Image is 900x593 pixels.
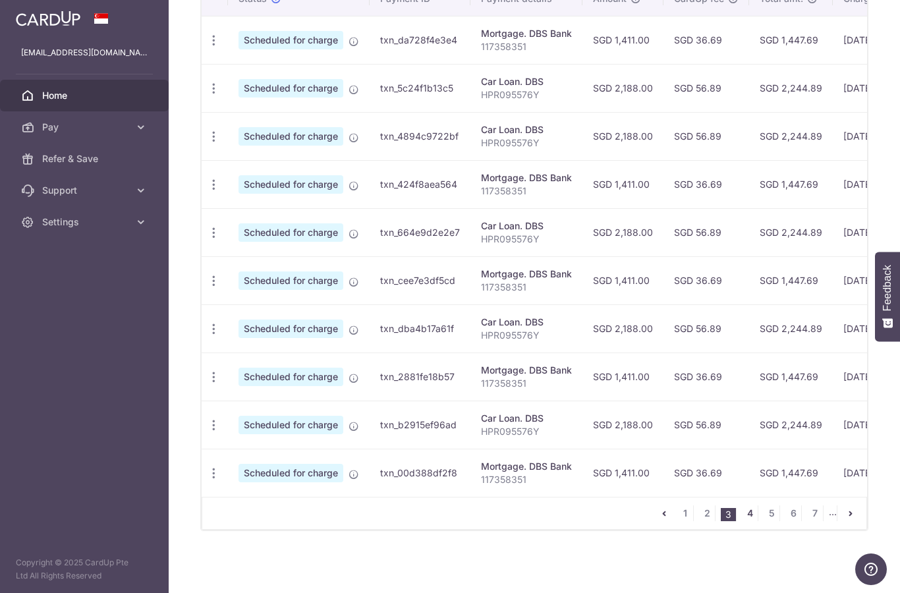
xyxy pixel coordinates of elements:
span: Scheduled for charge [239,271,343,290]
li: 3 [721,508,737,521]
a: 6 [785,505,801,521]
td: SGD 1,447.69 [749,353,833,401]
p: HPR095576Y [481,88,572,101]
td: SGD 1,447.69 [749,160,833,208]
td: txn_664e9d2e2e7 [370,208,470,256]
td: SGD 56.89 [663,401,749,449]
span: Scheduled for charge [239,223,343,242]
div: Mortgage. DBS Bank [481,364,572,377]
td: SGD 56.89 [663,208,749,256]
td: SGD 2,188.00 [582,401,663,449]
td: txn_dba4b17a61f [370,304,470,353]
img: CardUp [16,11,80,26]
span: Refer & Save [42,152,129,165]
a: 5 [764,505,779,521]
td: SGD 1,447.69 [749,16,833,64]
div: Mortgage. DBS Bank [481,171,572,184]
a: 1 [677,505,693,521]
td: txn_b2915ef96ad [370,401,470,449]
div: Car Loan. DBS [481,219,572,233]
td: txn_2881fe18b57 [370,353,470,401]
nav: pager [656,497,866,529]
p: HPR095576Y [481,425,572,438]
p: 117358351 [481,184,572,198]
td: SGD 2,188.00 [582,64,663,112]
span: Feedback [882,265,893,311]
span: Scheduled for charge [239,368,343,386]
div: Car Loan. DBS [481,75,572,88]
td: SGD 56.89 [663,304,749,353]
td: SGD 1,411.00 [582,256,663,304]
p: HPR095576Y [481,329,572,342]
iframe: Opens a widget where you can find more information [855,553,887,586]
span: Scheduled for charge [239,464,343,482]
td: SGD 1,411.00 [582,353,663,401]
p: 117358351 [481,40,572,53]
a: 7 [807,505,823,521]
td: txn_da728f4e3e4 [370,16,470,64]
div: Mortgage. DBS Bank [481,460,572,473]
div: Mortgage. DBS Bank [481,268,572,281]
td: SGD 56.89 [663,112,749,160]
td: txn_cee7e3df5cd [370,256,470,304]
div: Car Loan. DBS [481,412,572,425]
td: SGD 2,244.89 [749,64,833,112]
span: Scheduled for charge [239,31,343,49]
td: SGD 1,447.69 [749,449,833,497]
td: txn_424f8aea564 [370,160,470,208]
span: Scheduled for charge [239,127,343,146]
div: Car Loan. DBS [481,316,572,329]
td: SGD 56.89 [663,64,749,112]
td: SGD 36.69 [663,449,749,497]
td: txn_4894c9722bf [370,112,470,160]
td: SGD 36.69 [663,160,749,208]
span: Scheduled for charge [239,79,343,98]
div: Car Loan. DBS [481,123,572,136]
td: txn_5c24f1b13c5 [370,64,470,112]
span: Home [42,89,129,102]
button: Feedback - Show survey [875,252,900,341]
span: Scheduled for charge [239,416,343,434]
span: Support [42,184,129,197]
td: SGD 36.69 [663,256,749,304]
td: SGD 1,447.69 [749,256,833,304]
td: SGD 2,244.89 [749,112,833,160]
td: SGD 2,244.89 [749,401,833,449]
td: SGD 2,188.00 [582,208,663,256]
td: SGD 2,188.00 [582,112,663,160]
a: 4 [742,505,758,521]
p: [EMAIL_ADDRESS][DOMAIN_NAME] [21,46,148,59]
span: Scheduled for charge [239,320,343,338]
li: ... [829,505,837,521]
td: SGD 1,411.00 [582,16,663,64]
p: HPR095576Y [481,233,572,246]
td: SGD 36.69 [663,353,749,401]
td: SGD 2,244.89 [749,304,833,353]
a: 2 [699,505,715,521]
p: HPR095576Y [481,136,572,150]
td: SGD 1,411.00 [582,449,663,497]
td: txn_00d388df2f8 [370,449,470,497]
p: 117358351 [481,473,572,486]
span: Pay [42,121,129,134]
td: SGD 2,244.89 [749,208,833,256]
p: 117358351 [481,377,572,390]
p: 117358351 [481,281,572,294]
span: Scheduled for charge [239,175,343,194]
span: Settings [42,215,129,229]
div: Mortgage. DBS Bank [481,27,572,40]
td: SGD 1,411.00 [582,160,663,208]
td: SGD 36.69 [663,16,749,64]
td: SGD 2,188.00 [582,304,663,353]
